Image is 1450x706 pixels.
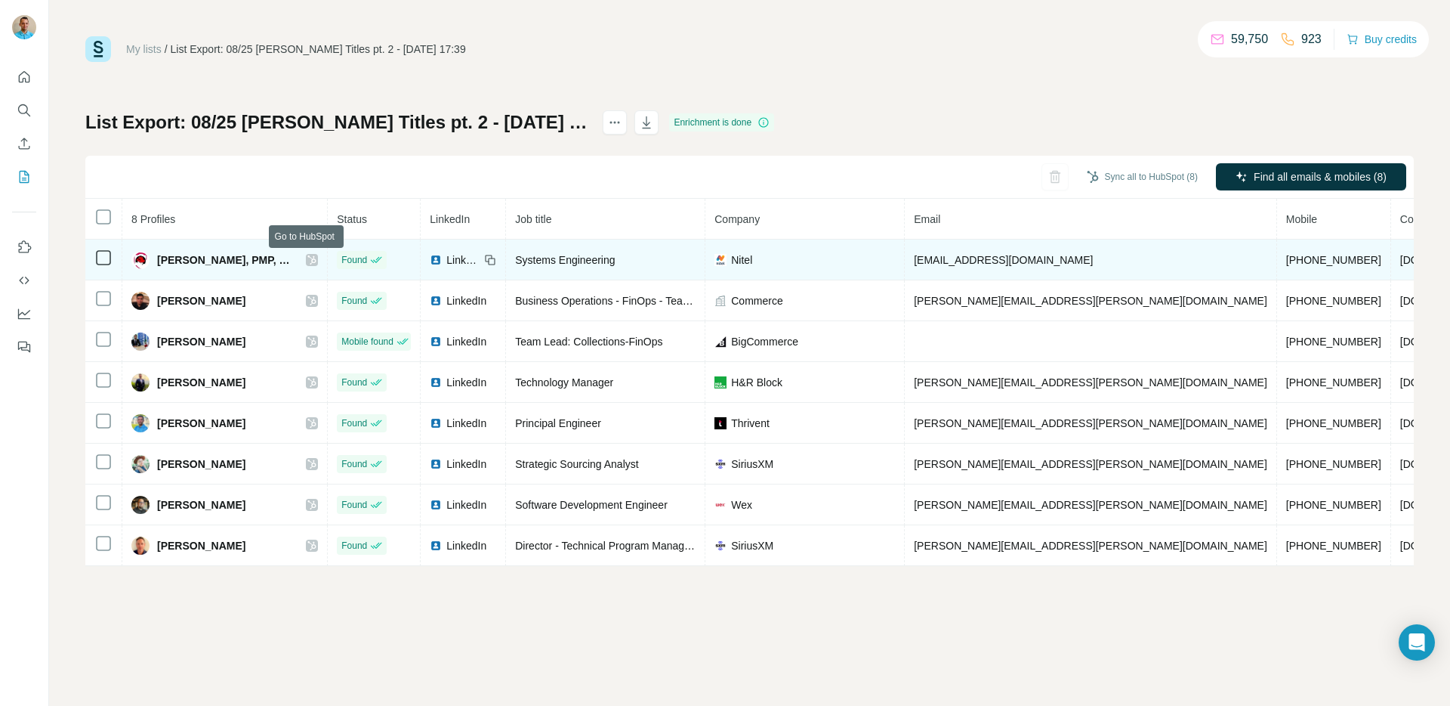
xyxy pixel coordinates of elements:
[515,254,615,266] span: Systems Engineering
[131,414,150,432] img: Avatar
[1286,254,1381,266] span: [PHONE_NUMBER]
[430,376,442,389] img: LinkedIn logo
[430,540,442,552] img: LinkedIn logo
[446,375,486,390] span: LinkedIn
[731,538,773,553] span: SiriusXM
[430,295,442,307] img: LinkedIn logo
[515,458,638,470] span: Strategic Sourcing Analyst
[12,300,36,327] button: Dashboard
[341,498,367,512] span: Found
[430,213,470,225] span: LinkedIn
[731,416,770,431] span: Thrivent
[131,213,175,225] span: 8 Profiles
[430,254,442,266] img: LinkedIn logo
[669,113,774,132] div: Enrichment is done
[714,376,727,389] img: company-logo
[515,295,717,307] span: Business Operations - FinOps - Team Lead
[157,375,245,390] span: [PERSON_NAME]
[731,497,752,512] span: Wex
[714,499,727,511] img: company-logo
[731,334,798,349] span: BigCommerce
[157,334,245,349] span: [PERSON_NAME]
[157,293,245,308] span: [PERSON_NAME]
[446,293,486,308] span: LinkedIn
[446,497,486,512] span: LinkedIn
[914,213,940,225] span: Email
[515,213,551,225] span: Job title
[515,376,613,389] span: Technology Manager
[515,499,668,511] span: Software Development Engineer
[731,252,752,268] span: Nitel
[603,110,627,135] button: actions
[171,42,466,57] div: List Export: 08/25 [PERSON_NAME] Titles pt. 2 - [DATE] 17:39
[430,417,442,429] img: LinkedIn logo
[714,213,760,225] span: Company
[914,417,1267,429] span: [PERSON_NAME][EMAIL_ADDRESS][PERSON_NAME][DOMAIN_NAME]
[1286,213,1317,225] span: Mobile
[1399,624,1435,661] div: Open Intercom Messenger
[12,15,36,39] img: Avatar
[131,292,150,310] img: Avatar
[341,376,367,389] span: Found
[337,213,367,225] span: Status
[157,252,291,268] span: [PERSON_NAME], PMP, CSPO
[714,254,727,266] img: company-logo
[446,457,486,472] span: LinkedIn
[1286,417,1381,429] span: [PHONE_NUMBER]
[430,458,442,470] img: LinkedIn logo
[157,538,245,553] span: [PERSON_NAME]
[12,163,36,190] button: My lists
[714,336,727,348] img: company-logo
[1231,30,1268,48] p: 59,750
[914,295,1267,307] span: [PERSON_NAME][EMAIL_ADDRESS][PERSON_NAME][DOMAIN_NAME]
[12,130,36,157] button: Enrich CSV
[1216,163,1406,190] button: Find all emails & mobiles (8)
[12,267,36,294] button: Use Surfe API
[157,416,245,431] span: [PERSON_NAME]
[430,336,442,348] img: LinkedIn logo
[1076,166,1208,188] button: Sync all to HubSpot (8)
[165,42,168,57] li: /
[430,499,442,511] img: LinkedIn logo
[714,458,727,470] img: company-logo
[341,253,367,267] span: Found
[1286,295,1381,307] span: [PHONE_NUMBER]
[914,458,1267,470] span: [PERSON_NAME][EMAIL_ADDRESS][PERSON_NAME][DOMAIN_NAME]
[1301,30,1322,48] p: 923
[1347,29,1417,50] button: Buy credits
[515,417,601,429] span: Principal Engineer
[515,336,662,348] span: Team Lead: Collections-FinOps
[1286,376,1381,389] span: [PHONE_NUMBER]
[12,63,36,91] button: Quick start
[914,254,1093,266] span: [EMAIL_ADDRESS][DOMAIN_NAME]
[341,457,367,471] span: Found
[731,457,773,472] span: SiriusXM
[341,335,393,348] span: Mobile found
[157,497,245,512] span: [PERSON_NAME]
[1254,169,1387,184] span: Find all emails & mobiles (8)
[446,416,486,431] span: LinkedIn
[446,334,486,349] span: LinkedIn
[131,455,150,473] img: Avatar
[714,540,727,552] img: company-logo
[131,251,150,269] img: Avatar
[731,375,782,390] span: H&R Block
[914,376,1267,389] span: [PERSON_NAME][EMAIL_ADDRESS][PERSON_NAME][DOMAIN_NAME]
[157,457,245,472] span: [PERSON_NAME]
[341,294,367,308] span: Found
[1286,499,1381,511] span: [PHONE_NUMBER]
[126,43,162,55] a: My lists
[515,540,714,552] span: Director - Technical Program Management
[131,496,150,514] img: Avatar
[341,416,367,430] span: Found
[12,333,36,361] button: Feedback
[131,537,150,555] img: Avatar
[731,293,782,308] span: Commerce
[131,333,150,351] img: Avatar
[1286,458,1381,470] span: [PHONE_NUMBER]
[85,36,111,62] img: Surfe Logo
[446,252,480,268] span: LinkedIn
[131,373,150,392] img: Avatar
[714,417,727,429] img: company-logo
[914,540,1267,552] span: [PERSON_NAME][EMAIL_ADDRESS][PERSON_NAME][DOMAIN_NAME]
